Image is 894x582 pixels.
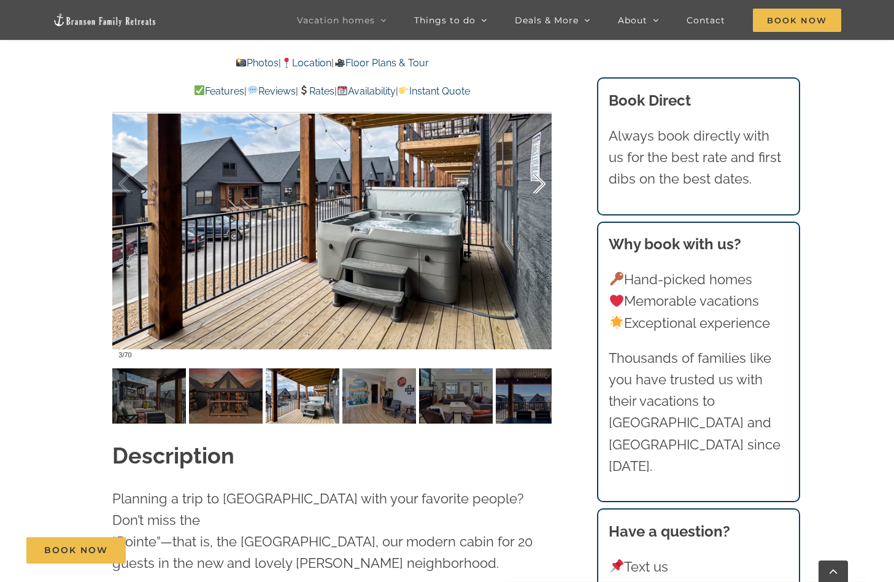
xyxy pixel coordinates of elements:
[618,16,647,25] span: About
[609,347,788,477] p: Thousands of families like you have trusted us with their vacations to [GEOGRAPHIC_DATA] and [GEO...
[112,55,552,71] p: | |
[609,91,691,109] b: Book Direct
[610,316,623,329] img: 🌟
[753,9,841,32] span: Book Now
[419,368,493,424] img: Pineapple-Pointe-at-Table-Rock-Lake-3014-scaled.jpg-nggid043053-ngg0dyn-120x90-00f0w010c011r110f1...
[337,85,396,97] a: Availability
[247,85,295,97] a: Reviews
[26,537,126,564] a: Book Now
[687,16,725,25] span: Contact
[194,85,244,97] a: Features
[248,85,258,95] img: 💬
[266,368,339,424] img: Pineapple-Pointe-Christmas-at-Table-Rock-Lake-Branson-Missouri-1421-scaled.jpg-nggid042055-ngg0dy...
[398,85,470,97] a: Instant Quote
[112,83,552,99] p: | | | |
[342,368,416,424] img: Pineapple-Pointe-at-Table-Rock-Lake-3047-scaled.jpg-nggid043084-ngg0dyn-120x90-00f0w010c011r110f1...
[236,57,279,69] a: Photos
[281,57,331,69] a: Location
[112,443,234,468] strong: Description
[112,368,186,424] img: Pineapple-Pointe-Christmas-at-Table-Rock-Lake-Branson-Missouri-1416-scaled.jpg-nggid042051-ngg0dy...
[112,533,533,571] span: “Pointe”—that is, the [GEOGRAPHIC_DATA], our modern cabin for 20 guests in the new and lovely [PE...
[299,85,309,95] img: 💲
[335,58,345,68] img: 🎥
[609,233,788,255] h3: Why book with us?
[610,272,623,285] img: 🔑
[609,269,788,334] p: Hand-picked homes Memorable vacations Exceptional experience
[414,16,476,25] span: Things to do
[496,368,569,424] img: Pineapple-Pointe-at-Table-Rock-Lake-3024-scaled.jpg-nggid043062-ngg0dyn-120x90-00f0w010c011r110f1...
[609,125,788,190] p: Always book directly with us for the best rate and first dibs on the best dates.
[195,85,204,95] img: ✅
[112,491,523,528] span: Planning a trip to [GEOGRAPHIC_DATA] with your favorite people? Don’t miss the
[334,57,428,69] a: Floor Plans & Tour
[236,58,246,68] img: 📸
[609,522,730,540] strong: Have a question?
[53,13,157,27] img: Branson Family Retreats Logo
[399,85,409,95] img: 👉
[610,294,623,308] img: ❤️
[298,85,334,97] a: Rates
[515,16,579,25] span: Deals & More
[44,545,108,556] span: Book Now
[610,559,623,573] img: 📌
[297,16,375,25] span: Vacation homes
[337,85,347,95] img: 📆
[282,58,291,68] img: 📍
[189,368,263,424] img: Pineapple-Pointe-Rocky-Shores-summer-2023-1121-Edit-scaled.jpg-nggid042039-ngg0dyn-120x90-00f0w01...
